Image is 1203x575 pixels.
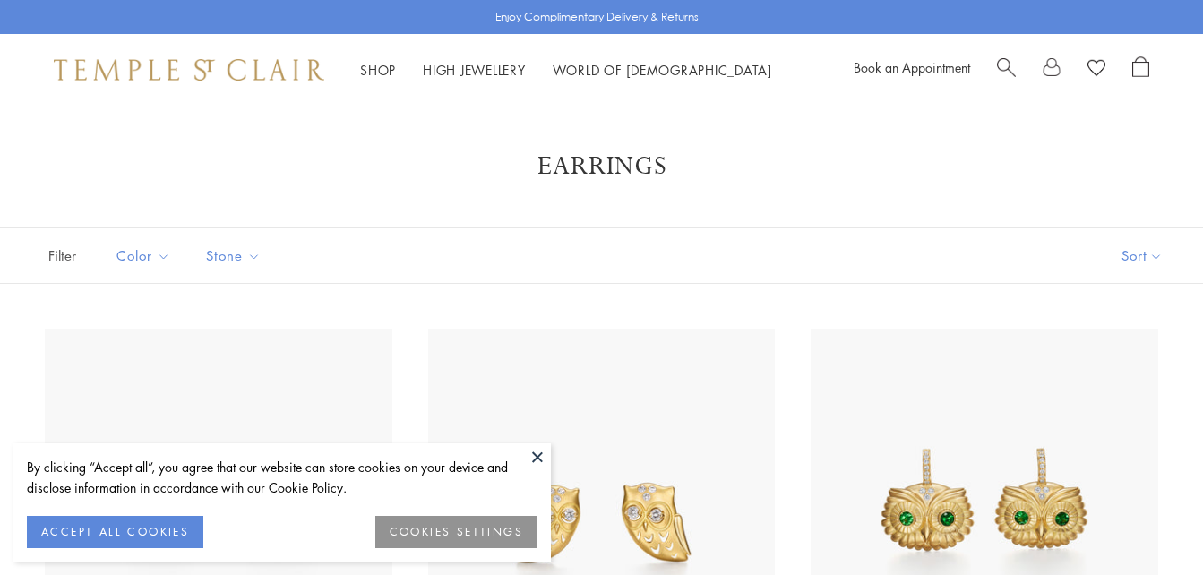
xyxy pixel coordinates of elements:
[1087,56,1105,83] a: View Wishlist
[197,245,274,267] span: Stone
[72,150,1131,183] h1: Earrings
[1132,56,1149,83] a: Open Shopping Bag
[193,236,274,276] button: Stone
[1113,491,1185,557] iframe: Gorgias live chat messenger
[360,59,772,82] nav: Main navigation
[1081,228,1203,283] button: Show sort by
[107,245,184,267] span: Color
[854,58,970,76] a: Book an Appointment
[103,236,184,276] button: Color
[54,59,324,81] img: Temple St. Clair
[423,61,526,79] a: High JewelleryHigh Jewellery
[553,61,772,79] a: World of [DEMOGRAPHIC_DATA]World of [DEMOGRAPHIC_DATA]
[375,516,537,548] button: COOKIES SETTINGS
[360,61,396,79] a: ShopShop
[997,56,1016,83] a: Search
[495,8,699,26] p: Enjoy Complimentary Delivery & Returns
[27,457,537,498] div: By clicking “Accept all”, you agree that our website can store cookies on your device and disclos...
[27,516,203,548] button: ACCEPT ALL COOKIES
